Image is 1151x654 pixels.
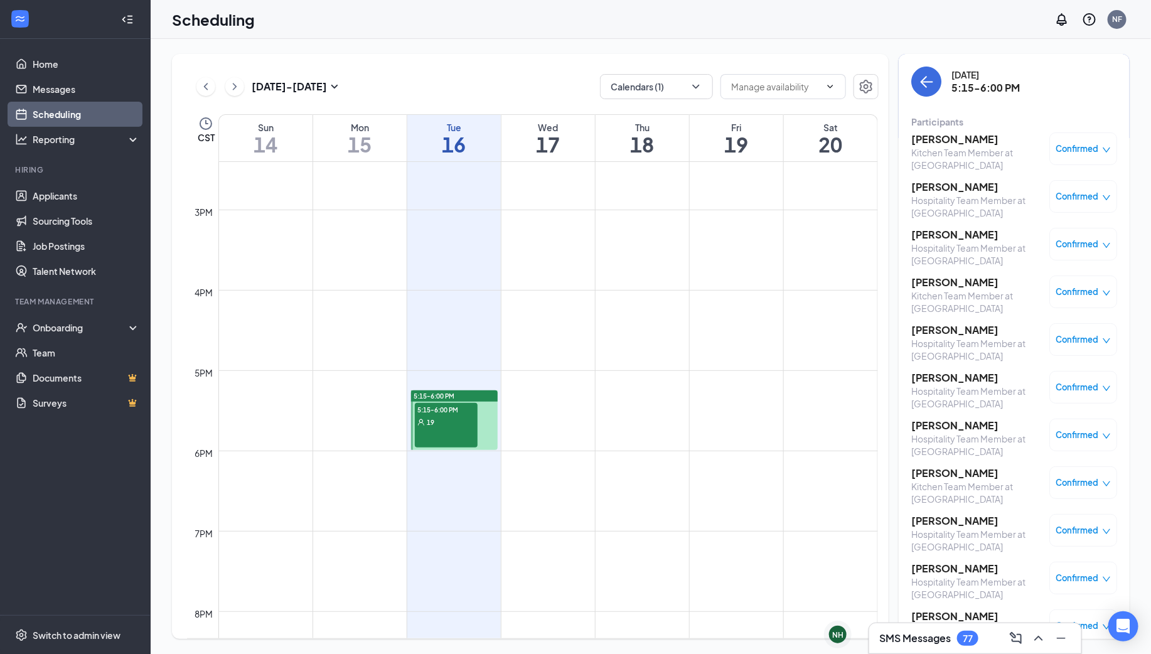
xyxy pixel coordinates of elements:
[33,340,140,365] a: Team
[1031,631,1046,646] svg: ChevronUp
[911,67,941,97] button: back-button
[313,134,407,155] h1: 15
[919,74,934,89] svg: ArrowLeft
[407,115,501,161] a: September 16, 2025
[690,115,783,161] a: September 19, 2025
[911,276,1043,289] h3: [PERSON_NAME]
[200,79,212,94] svg: ChevronLeft
[1102,146,1111,154] span: down
[33,259,140,284] a: Talent Network
[225,77,244,96] button: ChevronRight
[15,321,28,334] svg: UserCheck
[1009,631,1024,646] svg: ComposeMessage
[33,183,140,208] a: Applicants
[15,629,28,641] svg: Settings
[219,115,313,161] a: September 14, 2025
[1112,14,1122,24] div: NF
[33,629,120,641] div: Switch to admin view
[193,366,216,380] div: 5pm
[407,134,501,155] h1: 16
[911,337,1043,362] div: Hospitality Team Member at [GEOGRAPHIC_DATA]
[219,121,313,134] div: Sun
[228,79,241,94] svg: ChevronRight
[415,403,478,415] span: 5:15-6:00 PM
[596,115,689,161] a: September 18, 2025
[911,432,1043,458] div: Hospitality Team Member at [GEOGRAPHIC_DATA]
[14,13,26,25] svg: WorkstreamLogo
[313,121,407,134] div: Mon
[1029,628,1049,648] button: ChevronUp
[33,208,140,233] a: Sourcing Tools
[1102,623,1111,631] span: down
[1056,142,1099,155] span: Confirmed
[1102,575,1111,584] span: down
[951,68,1020,81] div: [DATE]
[911,194,1043,219] div: Hospitality Team Member at [GEOGRAPHIC_DATA]
[911,289,1043,314] div: Kitchen Team Member at [GEOGRAPHIC_DATA]
[784,115,877,161] a: September 20, 2025
[198,131,215,144] span: CST
[501,121,595,134] div: Wed
[501,115,595,161] a: September 17, 2025
[198,116,213,131] svg: Clock
[1102,241,1111,250] span: down
[193,286,216,299] div: 4pm
[219,134,313,155] h1: 14
[15,133,28,146] svg: Analysis
[1056,572,1099,584] span: Confirmed
[911,562,1043,576] h3: [PERSON_NAME]
[1006,628,1026,648] button: ComposeMessage
[172,9,255,30] h1: Scheduling
[417,419,425,426] svg: User
[1056,619,1099,632] span: Confirmed
[911,146,1043,171] div: Kitchen Team Member at [GEOGRAPHIC_DATA]
[1102,432,1111,441] span: down
[1051,628,1071,648] button: Minimize
[596,134,689,155] h1: 18
[784,134,877,155] h1: 20
[911,514,1043,528] h3: [PERSON_NAME]
[911,528,1043,553] div: Hospitality Team Member at [GEOGRAPHIC_DATA]
[193,527,216,540] div: 7pm
[1082,12,1097,27] svg: QuestionInfo
[33,321,129,334] div: Onboarding
[1056,333,1099,346] span: Confirmed
[1056,286,1099,298] span: Confirmed
[1108,611,1138,641] div: Open Intercom Messenger
[33,233,140,259] a: Job Postings
[911,115,1117,128] div: Participants
[690,121,783,134] div: Fri
[15,164,137,175] div: Hiring
[193,607,216,621] div: 8pm
[1056,429,1099,441] span: Confirmed
[1102,336,1111,345] span: down
[854,74,879,99] button: Settings
[784,121,877,134] div: Sat
[911,132,1043,146] h3: [PERSON_NAME]
[121,13,134,26] svg: Collapse
[33,390,140,415] a: SurveysCrown
[33,102,140,127] a: Scheduling
[911,385,1043,410] div: Hospitality Team Member at [GEOGRAPHIC_DATA]
[690,80,702,93] svg: ChevronDown
[33,77,140,102] a: Messages
[1056,190,1099,203] span: Confirmed
[1102,193,1111,202] span: down
[15,296,137,307] div: Team Management
[252,80,327,94] h3: [DATE] - [DATE]
[731,80,820,94] input: Manage availability
[911,419,1043,432] h3: [PERSON_NAME]
[1102,289,1111,298] span: down
[427,418,434,427] span: 19
[600,74,713,99] button: Calendars (1)ChevronDown
[1056,476,1099,489] span: Confirmed
[911,609,1043,623] h3: [PERSON_NAME]
[196,77,215,96] button: ChevronLeft
[33,133,141,146] div: Reporting
[911,371,1043,385] h3: [PERSON_NAME]
[33,365,140,390] a: DocumentsCrown
[407,121,501,134] div: Tue
[414,392,454,400] span: 5:15-6:00 PM
[327,79,342,94] svg: SmallChevronDown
